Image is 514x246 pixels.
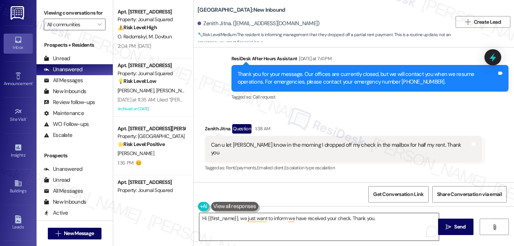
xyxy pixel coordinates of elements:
a: Inbox [4,34,33,53]
div: Follow Ups [44,220,77,228]
div: Prospects + Residents [37,41,113,49]
span: New Message [64,230,94,237]
span: Get Conversation Link [373,191,423,198]
div: Tagged as: [231,92,509,102]
i:  [446,224,451,230]
div: 2:04 PM: [DATE] [118,43,151,49]
strong: 🔧 Risk Level: Medium [197,32,236,38]
div: Property: Journal Squared [118,16,185,23]
div: Tagged as: [205,162,482,173]
textarea: To enrich screen reader interactions, please activate Accessibility in Grammarly extension settings [199,213,439,241]
span: • [26,116,27,121]
button: Create Lead [456,16,510,28]
div: Unread [44,176,70,184]
span: M. Dovbun [149,33,172,40]
div: Property: [GEOGRAPHIC_DATA] [118,132,185,140]
div: Apt. [STREET_ADDRESS] [118,8,185,16]
span: Emailed client , [257,165,284,171]
button: Share Conversation via email [432,186,507,203]
div: New Inbounds [44,198,86,206]
div: Archived on [DATE] [117,104,186,114]
div: Can u let [PERSON_NAME] know in the morning I dropped off my check in the mailbox for half my ren... [211,141,470,157]
i:  [465,19,471,25]
i:  [492,224,497,230]
div: Unanswered [44,66,83,73]
strong: 💡 Risk Level: Low [118,78,156,84]
span: Escalation type escalation [284,165,335,171]
label: Viewing conversations for [44,7,106,19]
div: All Messages [44,187,83,195]
span: Call request [253,94,276,100]
div: [DATE] at 7:41 PM [297,55,331,62]
div: Active [44,209,68,217]
div: Review follow-ups [44,99,95,106]
span: : The resident is informing management that they dropped off a partial rent payment. This is a ro... [197,31,452,47]
a: Insights • [4,141,33,161]
div: Unanswered [44,165,83,173]
span: Rent/payments , [226,165,257,171]
span: Send [454,223,465,231]
span: [PERSON_NAME] [118,150,154,157]
div: New Inbounds [44,88,86,95]
button: Send [438,219,473,235]
span: • [25,151,26,157]
img: ResiDesk Logo [11,6,26,20]
div: Maintenance [44,109,84,117]
input: All communities [47,19,94,30]
button: Get Conversation Link [368,186,428,203]
b: [GEOGRAPHIC_DATA]: New Inbound [197,6,285,14]
div: Question [232,124,252,133]
span: Share Conversation via email [437,191,502,198]
div: WO Follow-ups [44,120,89,128]
i:  [97,22,101,27]
i:  [55,231,61,237]
div: Property: Journal Squared [118,70,185,77]
strong: 🌟 Risk Level: Positive [118,141,165,147]
div: Apt. [STREET_ADDRESS][PERSON_NAME] [118,125,185,132]
a: Buildings [4,177,33,197]
div: Apt. [STREET_ADDRESS] [118,178,185,186]
div: Unread [44,55,70,62]
div: Zenith Jitna. ([EMAIL_ADDRESS][DOMAIN_NAME]) [197,20,319,27]
div: All Messages [44,77,83,84]
span: O. Radomskyi [118,33,149,40]
span: Create Lead [474,18,501,26]
div: Escalate [44,131,72,139]
div: ResiDesk After Hours Assistant [231,55,509,65]
div: Apt. [STREET_ADDRESS] [118,62,185,69]
div: Thank you for your message. Our offices are currently closed, but we will contact you when we res... [238,70,497,86]
div: 1:38 AM [253,125,270,132]
span: [PERSON_NAME] [156,87,195,94]
div: 1:36 PM: 😊 [118,159,141,166]
div: Zenith Jitna [205,124,482,136]
a: Site Visit • [4,105,33,125]
button: New Message [48,228,102,239]
strong: ⚠️ Risk Level: High [118,24,157,31]
div: Property: Journal Squared [118,187,185,194]
span: [PERSON_NAME] [118,87,156,94]
a: Leads [4,213,33,233]
span: • [32,80,34,85]
div: Prospects [37,152,113,159]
